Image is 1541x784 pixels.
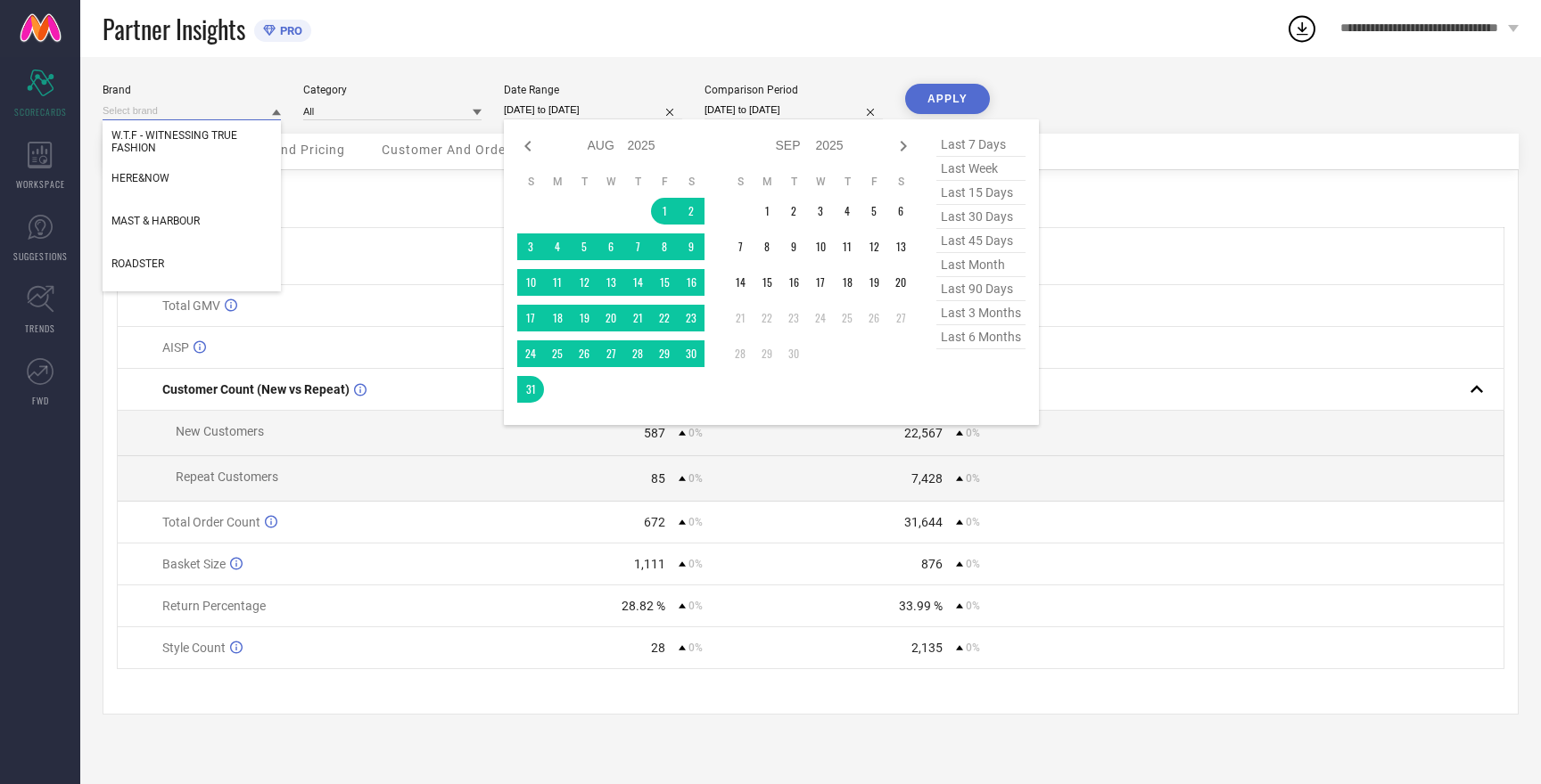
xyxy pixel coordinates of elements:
[921,557,943,571] div: 876
[678,340,705,367] td: Sat Aug 30 2025
[754,198,780,225] td: Mon Sep 01 2025
[911,641,943,655] div: 2,135
[966,427,980,439] span: 0%
[651,471,665,486] div: 85
[727,269,754,296] td: Sun Sep 14 2025
[504,101,682,119] input: Select date range
[597,340,624,367] td: Wed Aug 27 2025
[176,470,278,484] span: Repeat Customers
[727,305,754,331] td: Sun Sep 21 2025
[651,340,678,367] td: Fri Aug 29 2025
[688,427,703,439] span: 0%
[936,253,1026,277] span: last month
[966,600,980,612] span: 0%
[276,24,302,37] span: PRO
[834,305,861,331] td: Thu Sep 25 2025
[780,340,807,367] td: Tue Sep 30 2025
[887,305,914,331] td: Sat Sep 27 2025
[861,305,887,331] td: Fri Sep 26 2025
[176,424,264,438] span: New Customers
[834,198,861,225] td: Thu Sep 04 2025
[966,516,980,528] span: 0%
[754,233,780,260] td: Mon Sep 08 2025
[861,233,887,260] td: Fri Sep 12 2025
[678,305,705,331] td: Sat Aug 23 2025
[103,163,281,193] div: HERE&NOW
[936,325,1026,349] span: last 6 months
[103,249,281,279] div: ROADSTER
[303,84,482,96] div: Category
[905,84,990,114] button: APPLY
[504,84,682,96] div: Date Range
[688,558,703,570] span: 0%
[705,101,883,119] input: Select comparison period
[162,557,226,571] span: Basket Size
[834,175,861,189] th: Thursday
[727,340,754,367] td: Sun Sep 28 2025
[780,198,807,225] td: Tue Sep 02 2025
[754,340,780,367] td: Mon Sep 29 2025
[904,515,943,529] div: 31,644
[644,426,665,440] div: 587
[14,105,67,118] span: SCORECARDS
[162,382,350,396] span: Customer Count (New vs Repeat)
[780,305,807,331] td: Tue Sep 23 2025
[911,471,943,486] div: 7,428
[1286,12,1318,45] div: Open download list
[678,269,705,296] td: Sat Aug 16 2025
[688,600,703,612] span: 0%
[678,233,705,260] td: Sat Aug 09 2025
[103,11,245,47] span: Partner Insights
[162,641,226,655] span: Style Count
[904,426,943,440] div: 22,567
[966,641,980,654] span: 0%
[727,175,754,189] th: Sunday
[893,135,914,157] div: Next month
[111,172,169,184] span: HERE&NOW
[32,394,49,407] span: FWD
[651,641,665,655] div: 28
[624,305,651,331] td: Thu Aug 21 2025
[103,206,281,236] div: MAST & HARBOUR
[780,233,807,260] td: Tue Sep 09 2025
[544,305,571,331] td: Mon Aug 18 2025
[622,599,665,613] div: 28.82 %
[899,599,943,613] div: 33.99 %
[861,269,887,296] td: Fri Sep 19 2025
[597,233,624,260] td: Wed Aug 06 2025
[571,340,597,367] td: Tue Aug 26 2025
[544,340,571,367] td: Mon Aug 25 2025
[597,269,624,296] td: Wed Aug 13 2025
[807,305,834,331] td: Wed Sep 24 2025
[382,143,518,157] span: Customer And Orders
[162,340,189,355] span: AISP
[644,515,665,529] div: 672
[517,135,539,157] div: Previous month
[936,205,1026,229] span: last 30 days
[162,298,220,313] span: Total GMV
[517,305,544,331] td: Sun Aug 17 2025
[861,198,887,225] td: Fri Sep 05 2025
[103,84,281,96] div: Brand
[705,84,883,96] div: Comparison Period
[936,181,1026,205] span: last 15 days
[861,175,887,189] th: Friday
[887,175,914,189] th: Saturday
[544,269,571,296] td: Mon Aug 11 2025
[887,233,914,260] td: Sat Sep 13 2025
[571,175,597,189] th: Tuesday
[111,129,272,154] span: W.T.F - WITNESSING TRUE FASHION
[624,340,651,367] td: Thu Aug 28 2025
[624,269,651,296] td: Thu Aug 14 2025
[651,233,678,260] td: Fri Aug 08 2025
[517,175,544,189] th: Sunday
[103,102,281,120] input: Select brand
[688,516,703,528] span: 0%
[25,322,55,335] span: TRENDS
[517,269,544,296] td: Sun Aug 10 2025
[807,175,834,189] th: Wednesday
[887,269,914,296] td: Sat Sep 20 2025
[688,641,703,654] span: 0%
[162,599,266,613] span: Return Percentage
[634,557,665,571] div: 1,111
